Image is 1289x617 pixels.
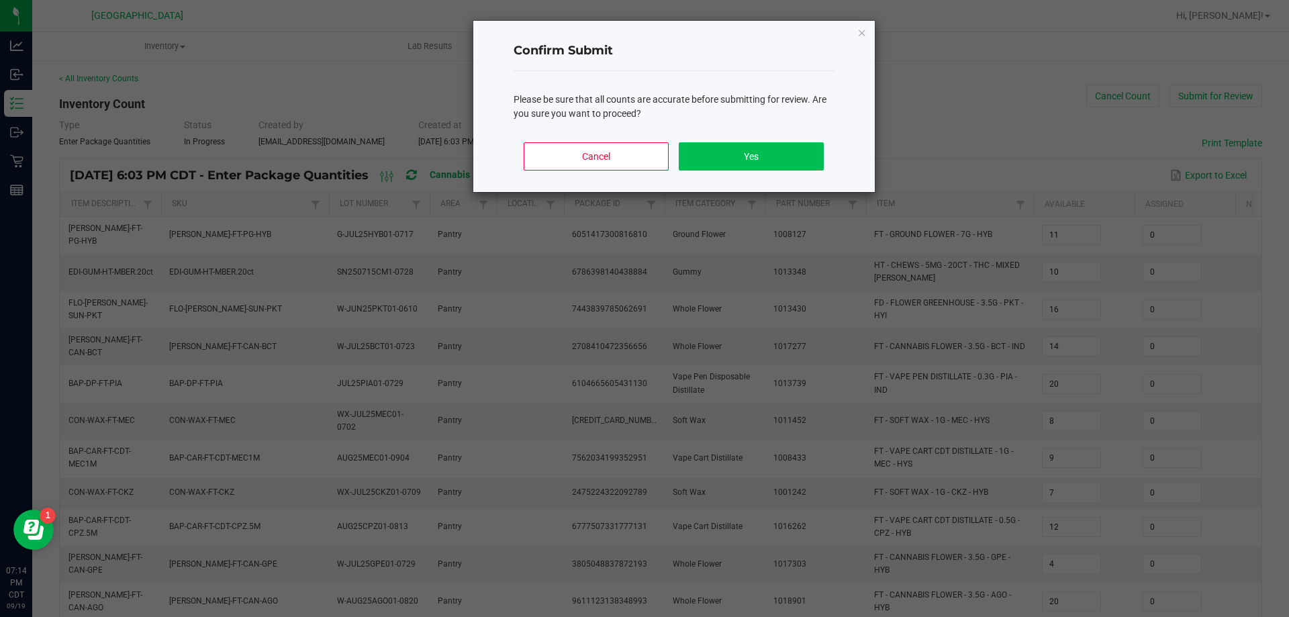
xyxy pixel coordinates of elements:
div: Please be sure that all counts are accurate before submitting for review. Are you sure you want t... [514,93,834,121]
button: Yes [679,142,823,171]
iframe: Resource center unread badge [40,508,56,524]
iframe: Resource center [13,510,54,550]
button: Cancel [524,142,668,171]
h4: Confirm Submit [514,42,834,60]
button: Close [857,24,867,40]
